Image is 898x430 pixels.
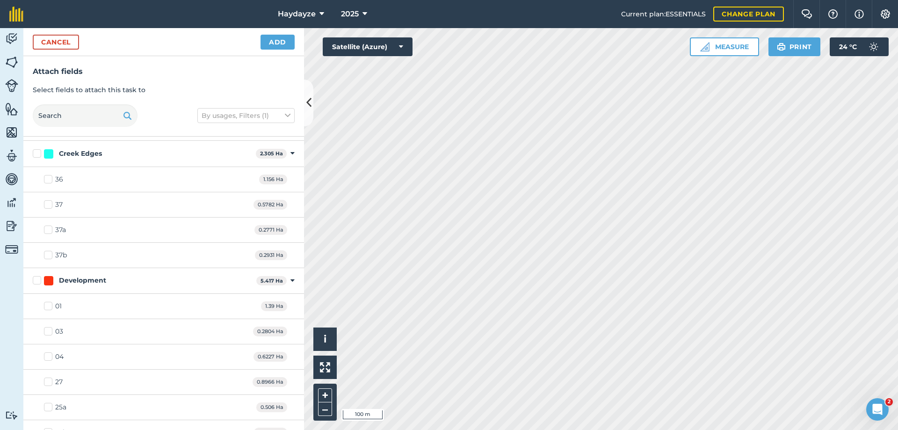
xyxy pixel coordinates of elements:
[5,149,18,163] img: svg+xml;base64,PD94bWwgdmVyc2lvbj0iMS4wIiBlbmNvZGluZz0idXRmLTgiPz4KPCEtLSBHZW5lcmF0b3I6IEFkb2JlIE...
[254,225,287,235] span: 0.2771 Ha
[33,104,138,127] input: Search
[341,8,359,20] span: 2025
[839,37,857,56] span: 24 ° C
[33,85,295,95] p: Select fields to attach this task to
[768,37,821,56] button: Print
[885,398,893,406] span: 2
[5,102,18,116] img: svg+xml;base64,PHN2ZyB4bWxucz0iaHR0cDovL3d3dy53My5vcmcvMjAwMC9zdmciIHdpZHRoPSI1NiIgaGVpZ2h0PSI2MC...
[33,66,295,78] h3: Attach fields
[253,377,287,387] span: 0.8966 Ha
[55,225,66,235] div: 37a
[55,175,63,184] div: 36
[313,328,337,351] button: i
[55,352,64,362] div: 04
[5,219,18,233] img: svg+xml;base64,PD94bWwgdmVyc2lvbj0iMS4wIiBlbmNvZGluZz0idXRmLTgiPz4KPCEtLSBHZW5lcmF0b3I6IEFkb2JlIE...
[59,149,102,159] div: Creek Edges
[9,7,23,22] img: fieldmargin Logo
[777,41,786,52] img: svg+xml;base64,PHN2ZyB4bWxucz0iaHR0cDovL3d3dy53My5vcmcvMjAwMC9zdmciIHdpZHRoPSIxOSIgaGVpZ2h0PSIyNC...
[713,7,784,22] a: Change plan
[801,9,812,19] img: Two speech bubbles overlapping with the left bubble in the forefront
[5,243,18,256] img: svg+xml;base64,PD94bWwgdmVyc2lvbj0iMS4wIiBlbmNvZGluZz0idXRmLTgiPz4KPCEtLSBHZW5lcmF0b3I6IEFkb2JlIE...
[5,55,18,69] img: svg+xml;base64,PHN2ZyB4bWxucz0iaHR0cDovL3d3dy53My5vcmcvMjAwMC9zdmciIHdpZHRoPSI1NiIgaGVpZ2h0PSI2MC...
[55,327,63,336] div: 03
[260,150,283,157] strong: 2.305 Ha
[5,32,18,46] img: svg+xml;base64,PD94bWwgdmVyc2lvbj0iMS4wIiBlbmNvZGluZz0idXRmLTgiPz4KPCEtLSBHZW5lcmF0b3I6IEFkb2JlIE...
[261,277,283,284] strong: 5.417 Ha
[323,37,413,56] button: Satellite (Azure)
[866,398,889,421] iframe: Intercom live chat
[197,108,295,123] button: By usages, Filters (1)
[5,196,18,210] img: svg+xml;base64,PD94bWwgdmVyc2lvbj0iMS4wIiBlbmNvZGluZz0idXRmLTgiPz4KPCEtLSBHZW5lcmF0b3I6IEFkb2JlIE...
[123,110,132,121] img: svg+xml;base64,PHN2ZyB4bWxucz0iaHR0cDovL3d3dy53My5vcmcvMjAwMC9zdmciIHdpZHRoPSIxOSIgaGVpZ2h0PSIyNC...
[864,37,883,56] img: svg+xml;base64,PD94bWwgdmVyc2lvbj0iMS4wIiBlbmNvZGluZz0idXRmLTgiPz4KPCEtLSBHZW5lcmF0b3I6IEFkb2JlIE...
[261,35,295,50] button: Add
[318,388,332,402] button: +
[318,402,332,416] button: –
[253,327,287,336] span: 0.2804 Ha
[55,402,66,412] div: 25a
[700,42,710,51] img: Ruler icon
[256,402,287,412] span: 0.506 Ha
[253,200,287,210] span: 0.5782 Ha
[59,276,106,285] div: Development
[253,352,287,362] span: 0.6227 Ha
[830,37,889,56] button: 24 °C
[5,411,18,420] img: svg+xml;base64,PD94bWwgdmVyc2lvbj0iMS4wIiBlbmNvZGluZz0idXRmLTgiPz4KPCEtLSBHZW5lcmF0b3I6IEFkb2JlIE...
[5,172,18,186] img: svg+xml;base64,PD94bWwgdmVyc2lvbj0iMS4wIiBlbmNvZGluZz0idXRmLTgiPz4KPCEtLSBHZW5lcmF0b3I6IEFkb2JlIE...
[33,35,79,50] button: Cancel
[255,250,287,260] span: 0.2931 Ha
[827,9,839,19] img: A question mark icon
[278,8,316,20] span: Haydayze
[324,333,326,345] span: i
[261,301,287,311] span: 1.39 Ha
[55,301,62,311] div: 01
[690,37,759,56] button: Measure
[55,377,63,387] div: 27
[855,8,864,20] img: svg+xml;base64,PHN2ZyB4bWxucz0iaHR0cDovL3d3dy53My5vcmcvMjAwMC9zdmciIHdpZHRoPSIxNyIgaGVpZ2h0PSIxNy...
[55,200,63,210] div: 37
[5,79,18,92] img: svg+xml;base64,PD94bWwgdmVyc2lvbj0iMS4wIiBlbmNvZGluZz0idXRmLTgiPz4KPCEtLSBHZW5lcmF0b3I6IEFkb2JlIE...
[55,250,67,260] div: 37b
[621,9,706,19] span: Current plan : ESSENTIALS
[5,125,18,139] img: svg+xml;base64,PHN2ZyB4bWxucz0iaHR0cDovL3d3dy53My5vcmcvMjAwMC9zdmciIHdpZHRoPSI1NiIgaGVpZ2h0PSI2MC...
[259,175,287,184] span: 1.156 Ha
[880,9,891,19] img: A cog icon
[320,362,330,372] img: Four arrows, one pointing top left, one top right, one bottom right and the last bottom left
